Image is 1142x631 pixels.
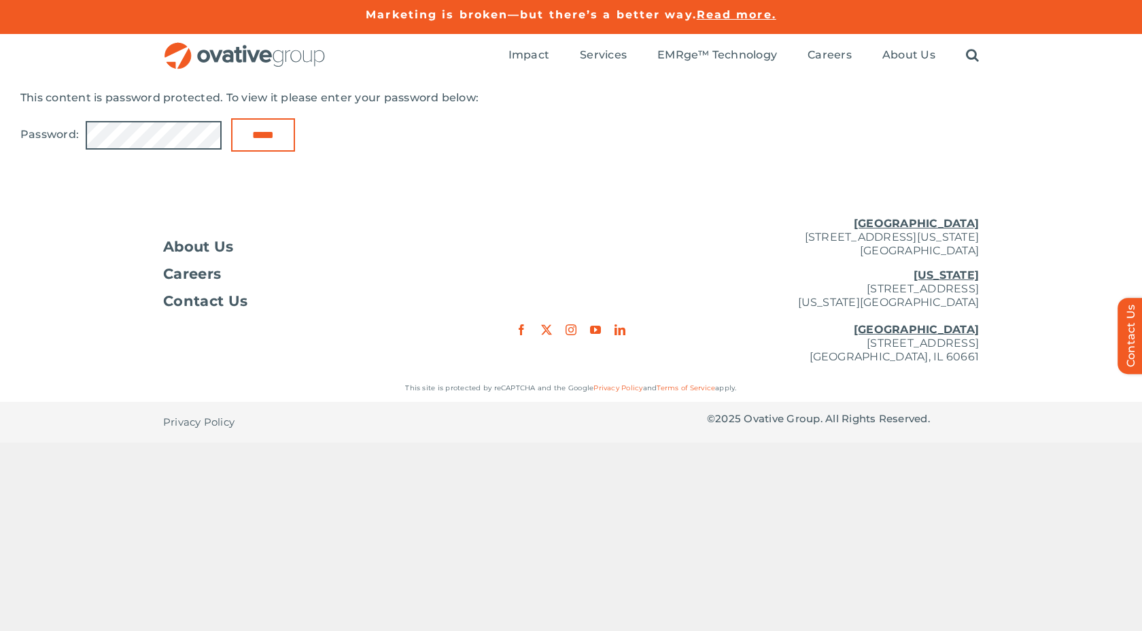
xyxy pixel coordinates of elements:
[516,324,527,335] a: facebook
[707,412,979,426] p: © Ovative Group. All Rights Reserved.
[707,269,979,364] p: [STREET_ADDRESS] [US_STATE][GEOGRAPHIC_DATA] [STREET_ADDRESS] [GEOGRAPHIC_DATA], IL 60661
[707,217,979,258] p: [STREET_ADDRESS][US_STATE] [GEOGRAPHIC_DATA]
[163,240,435,308] nav: Footer Menu
[615,324,625,335] a: linkedin
[163,294,247,308] span: Contact Us
[163,267,435,281] a: Careers
[20,91,1122,105] p: This content is password protected. To view it please enter your password below:
[657,383,715,392] a: Terms of Service
[86,121,222,150] input: Password:
[882,48,935,63] a: About Us
[163,240,435,254] a: About Us
[163,402,235,443] a: Privacy Policy
[503,286,639,299] a: OG_Full_horizontal_RGB
[163,402,435,443] nav: Footer - Privacy Policy
[163,381,979,395] p: This site is protected by reCAPTCHA and the Google and apply.
[590,324,601,335] a: youtube
[20,128,228,141] label: Password:
[914,269,979,282] u: [US_STATE]
[882,48,935,62] span: About Us
[366,8,697,21] a: Marketing is broken—but there’s a better way.
[715,412,741,425] span: 2025
[508,48,549,62] span: Impact
[508,48,549,63] a: Impact
[163,240,234,254] span: About Us
[808,48,852,63] a: Careers
[566,324,576,335] a: instagram
[657,48,777,62] span: EMRge™ Technology
[541,324,552,335] a: twitter
[966,48,979,63] a: Search
[163,267,221,281] span: Careers
[854,323,979,336] u: [GEOGRAPHIC_DATA]
[163,41,326,54] a: OG_Full_horizontal_RGB
[163,415,235,429] span: Privacy Policy
[508,34,979,78] nav: Menu
[657,48,777,63] a: EMRge™ Technology
[697,8,776,21] a: Read more.
[854,217,979,230] u: [GEOGRAPHIC_DATA]
[593,383,642,392] a: Privacy Policy
[163,294,435,308] a: Contact Us
[808,48,852,62] span: Careers
[580,48,627,62] span: Services
[580,48,627,63] a: Services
